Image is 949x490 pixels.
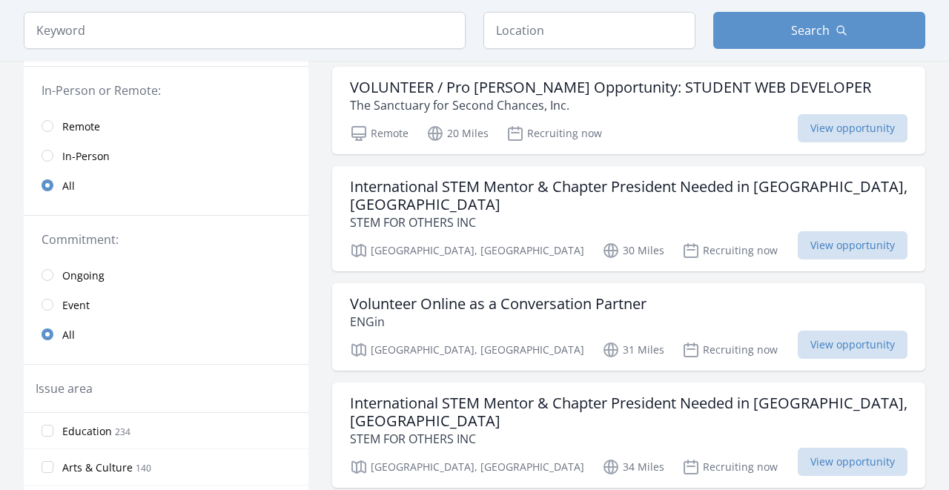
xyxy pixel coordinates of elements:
p: [GEOGRAPHIC_DATA], [GEOGRAPHIC_DATA] [350,458,584,476]
h3: Volunteer Online as a Conversation Partner [350,295,647,313]
p: STEM FOR OTHERS INC [350,430,907,448]
p: ENGin [350,313,647,331]
legend: In-Person or Remote: [42,82,291,99]
span: Remote [62,119,100,134]
p: The Sanctuary for Second Chances, Inc. [350,96,871,114]
span: Ongoing [62,268,105,283]
span: Event [62,298,90,313]
span: Education [62,424,112,439]
p: [GEOGRAPHIC_DATA], [GEOGRAPHIC_DATA] [350,341,584,359]
a: All [24,320,308,349]
h3: VOLUNTEER / Pro [PERSON_NAME] Opportunity: STUDENT WEB DEVELOPER [350,79,871,96]
a: All [24,170,308,200]
input: Keyword [24,12,466,49]
p: 30 Miles [602,242,664,259]
h3: International STEM Mentor & Chapter President Needed in [GEOGRAPHIC_DATA], [GEOGRAPHIC_DATA] [350,394,907,430]
input: Arts & Culture 140 [42,461,53,473]
p: Recruiting now [682,458,778,476]
span: 234 [115,426,130,438]
p: STEM FOR OTHERS INC [350,213,907,231]
h3: International STEM Mentor & Chapter President Needed in [GEOGRAPHIC_DATA], [GEOGRAPHIC_DATA] [350,178,907,213]
p: Recruiting now [682,341,778,359]
span: All [62,179,75,193]
span: 140 [136,462,151,474]
p: 34 Miles [602,458,664,476]
legend: Commitment: [42,231,291,248]
p: Recruiting now [506,125,602,142]
input: Location [483,12,695,49]
a: Remote [24,111,308,141]
p: [GEOGRAPHIC_DATA], [GEOGRAPHIC_DATA] [350,242,584,259]
span: View opportunity [798,231,907,259]
a: International STEM Mentor & Chapter President Needed in [GEOGRAPHIC_DATA], [GEOGRAPHIC_DATA] STEM... [332,383,925,488]
p: Recruiting now [682,242,778,259]
a: In-Person [24,141,308,170]
span: View opportunity [798,114,907,142]
span: View opportunity [798,448,907,476]
span: View opportunity [798,331,907,359]
span: In-Person [62,149,110,164]
a: Volunteer Online as a Conversation Partner ENGin [GEOGRAPHIC_DATA], [GEOGRAPHIC_DATA] 31 Miles Re... [332,283,925,371]
span: Search [791,21,830,39]
a: VOLUNTEER / Pro [PERSON_NAME] Opportunity: STUDENT WEB DEVELOPER The Sanctuary for Second Chances... [332,67,925,154]
p: 20 Miles [426,125,489,142]
a: Ongoing [24,260,308,290]
span: Arts & Culture [62,460,133,475]
legend: Issue area [36,380,93,397]
input: Education 234 [42,425,53,437]
p: 31 Miles [602,341,664,359]
span: All [62,328,75,342]
a: Event [24,290,308,320]
a: International STEM Mentor & Chapter President Needed in [GEOGRAPHIC_DATA], [GEOGRAPHIC_DATA] STEM... [332,166,925,271]
button: Search [713,12,925,49]
p: Remote [350,125,409,142]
